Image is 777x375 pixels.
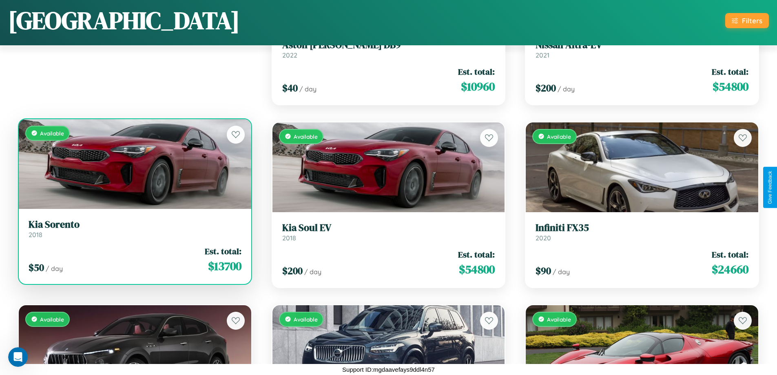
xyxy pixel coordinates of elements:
span: Available [547,133,571,140]
h3: Aston [PERSON_NAME] DB9 [282,39,495,51]
span: 2020 [536,234,551,242]
a: Nissan Altra-EV2021 [536,39,748,59]
span: / day [558,85,575,93]
span: 2018 [29,231,42,239]
span: Est. total: [205,245,241,257]
span: Available [547,316,571,323]
span: / day [553,268,570,276]
h3: Kia Soul EV [282,222,495,234]
span: 2018 [282,234,296,242]
h1: [GEOGRAPHIC_DATA] [8,4,240,37]
span: $ 24660 [712,261,748,277]
span: $ 50 [29,261,44,274]
span: Available [40,130,64,137]
span: Est. total: [458,249,495,260]
h3: Nissan Altra-EV [536,39,748,51]
p: Support ID: mgdaavefays9ddl4n57 [342,364,435,375]
span: Est. total: [712,249,748,260]
button: Filters [725,13,769,28]
span: Available [294,316,318,323]
span: 2021 [536,51,549,59]
span: / day [299,85,317,93]
span: $ 200 [282,264,303,277]
a: Infiniti FX352020 [536,222,748,242]
span: $ 40 [282,81,298,95]
div: Filters [742,16,762,25]
iframe: Intercom live chat [8,347,28,367]
a: Aston [PERSON_NAME] DB92022 [282,39,495,59]
span: Est. total: [712,66,748,78]
span: $ 54800 [459,261,495,277]
div: Give Feedback [767,171,773,204]
a: Kia Soul EV2018 [282,222,495,242]
span: / day [304,268,321,276]
span: Available [40,316,64,323]
span: Est. total: [458,66,495,78]
span: 2022 [282,51,297,59]
span: $ 200 [536,81,556,95]
a: Kia Sorento2018 [29,219,241,239]
span: $ 54800 [713,78,748,95]
span: $ 13700 [208,258,241,274]
h3: Kia Sorento [29,219,241,231]
span: $ 10960 [461,78,495,95]
span: $ 90 [536,264,551,277]
span: / day [46,264,63,273]
h3: Infiniti FX35 [536,222,748,234]
span: Available [294,133,318,140]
